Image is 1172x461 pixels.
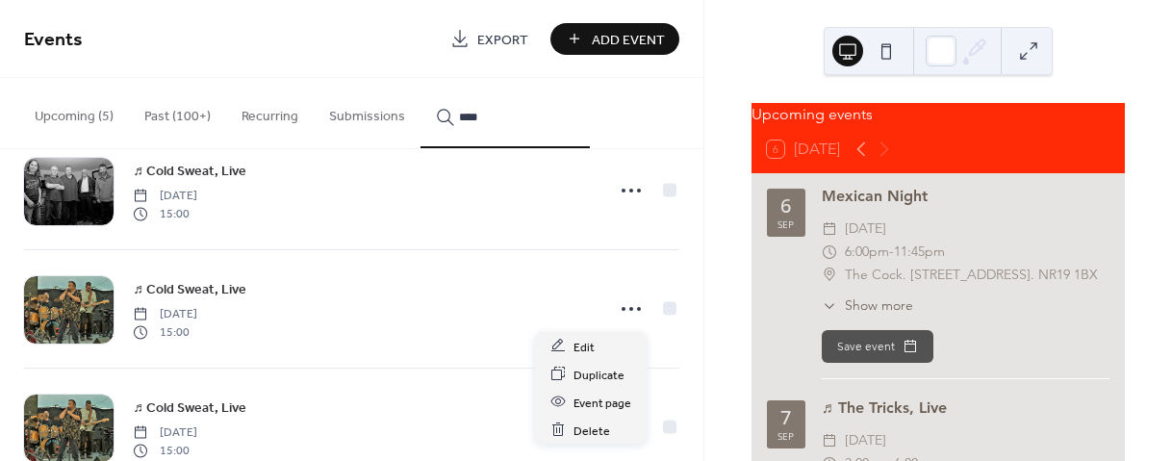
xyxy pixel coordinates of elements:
div: ​ [822,429,837,452]
div: 6 [780,196,791,216]
span: Events [24,21,83,59]
button: Past (100+) [129,78,226,146]
a: Export [436,23,543,55]
div: Sep [777,219,794,229]
span: [DATE] [845,429,886,452]
span: Event page [573,393,631,413]
span: [DATE] [133,306,197,323]
button: Add Event [550,23,679,55]
div: Mexican Night [822,185,1109,208]
span: ♬ Cold Sweat, Live [133,280,246,300]
span: Duplicate [573,365,624,385]
div: ​ [822,241,837,264]
span: 11:45pm [894,241,945,264]
span: Export [477,30,528,50]
button: Save event [822,330,933,363]
span: Edit [573,337,595,357]
span: Delete [573,421,610,441]
div: ♬ The Tricks, Live [822,397,1109,420]
a: ♬ Cold Sweat, Live [133,160,246,182]
span: 15:00 [133,323,197,341]
span: ♬ Cold Sweat, Live [133,398,246,419]
div: Upcoming events [752,103,1125,126]
div: ​ [822,295,837,316]
span: [DATE] [133,188,197,205]
button: ​Show more [822,295,913,316]
a: ♬ Cold Sweat, Live [133,397,246,419]
button: Recurring [226,78,314,146]
span: ♬ Cold Sweat, Live [133,162,246,182]
div: ​ [822,218,837,241]
div: Sep [777,431,794,441]
span: Add Event [592,30,665,50]
button: Submissions [314,78,420,146]
span: The Cock. [STREET_ADDRESS]. NR19 1BX [845,264,1098,287]
span: 6:00pm [845,241,889,264]
a: ♬ Cold Sweat, Live [133,278,246,300]
div: ​ [822,264,837,287]
span: Show more [845,295,913,316]
span: [DATE] [133,424,197,442]
button: Upcoming (5) [19,78,129,146]
span: - [889,241,894,264]
span: 15:00 [133,442,197,459]
div: 7 [780,408,791,427]
span: 15:00 [133,205,197,222]
span: [DATE] [845,218,886,241]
